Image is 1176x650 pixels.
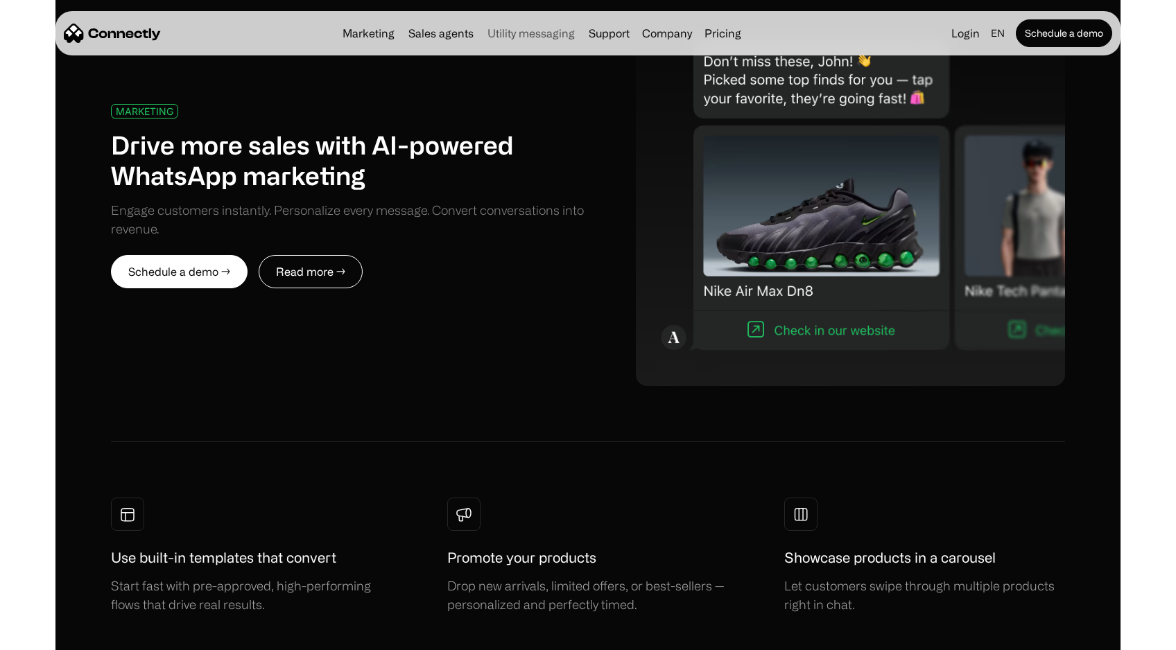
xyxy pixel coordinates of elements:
[699,28,747,39] a: Pricing
[642,24,692,43] div: Company
[1016,19,1112,47] a: Schedule a demo
[337,28,400,39] a: Marketing
[482,28,580,39] a: Utility messaging
[64,23,161,44] a: home
[111,547,336,568] h1: Use built-in templates that convert
[111,255,248,288] a: Schedule a demo →
[116,106,173,116] div: MARKETING
[28,626,83,645] ul: Language list
[583,28,635,39] a: Support
[447,547,596,568] h1: Promote your products
[638,24,696,43] div: Company
[784,577,1065,614] div: Let customers swipe through multiple products right in chat.
[14,624,83,645] aside: Language selected: English
[946,24,985,43] a: Login
[111,201,588,238] div: Engage customers instantly. Personalize every message. Convert conversations into revenue.
[403,28,479,39] a: Sales agents
[111,130,588,189] h1: Drive more sales with AI-powered WhatsApp marketing
[784,547,996,568] h1: Showcase products in a carousel
[985,24,1013,43] div: en
[991,24,1005,43] div: en
[111,577,392,614] div: Start fast with pre-approved, high-performing flows that drive real results.
[447,577,728,614] div: Drop new arrivals, limited offers, or best-sellers — personalized and perfectly timed.
[259,255,363,288] a: Read more →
